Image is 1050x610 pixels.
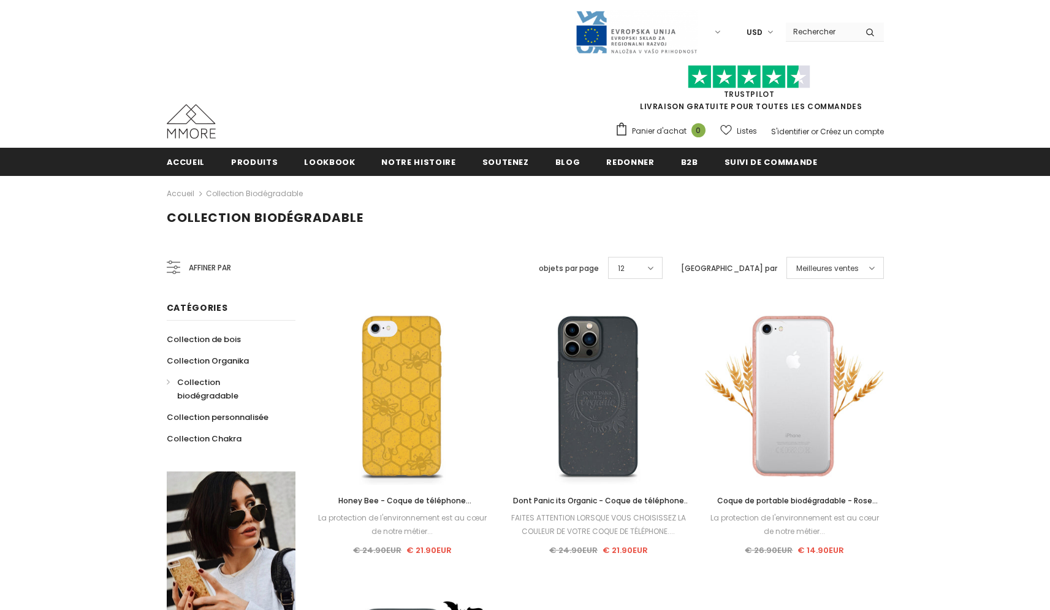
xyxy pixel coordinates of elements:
span: Collection Chakra [167,433,242,444]
span: 12 [618,262,625,275]
a: Honey Bee - Coque de téléphone biodégradable - Jaune, Orange et Noir [314,494,492,508]
a: Collection Organika [167,350,249,372]
span: Redonner [606,156,654,168]
img: Faites confiance aux étoiles pilotes [688,65,810,89]
div: La protection de l'environnement est au cœur de notre métier... [706,511,883,538]
span: or [811,126,818,137]
span: LIVRAISON GRATUITE POUR TOUTES LES COMMANDES [615,71,884,112]
span: 0 [691,123,706,137]
span: B2B [681,156,698,168]
a: soutenez [482,148,529,175]
img: Cas MMORE [167,104,216,139]
div: FAITES ATTENTION LORSQUE VOUS CHOISISSEZ LA COULEUR DE VOTRE COQUE DE TÉLÉPHONE.... [509,511,687,538]
span: Lookbook [304,156,355,168]
span: Meilleures ventes [796,262,859,275]
a: Collection biodégradable [167,372,282,406]
a: Dont Panic its Organic - Coque de téléphone biodégradable [509,494,687,508]
span: Collection biodégradable [177,376,238,402]
a: Collection biodégradable [206,188,303,199]
span: Coque de portable biodégradable - Rose transparent [717,495,878,519]
span: Affiner par [189,261,231,275]
span: Collection de bois [167,334,241,345]
a: Collection de bois [167,329,241,350]
a: Créez un compte [820,126,884,137]
a: Listes [720,120,757,142]
a: Blog [555,148,580,175]
a: Suivi de commande [725,148,818,175]
a: Accueil [167,186,194,201]
span: Panier d'achat [632,125,687,137]
a: Panier d'achat 0 [615,122,712,140]
a: Produits [231,148,278,175]
span: Collection personnalisée [167,411,268,423]
a: Notre histoire [381,148,455,175]
span: soutenez [482,156,529,168]
a: Collection Chakra [167,428,242,449]
input: Search Site [786,23,856,40]
a: B2B [681,148,698,175]
span: Notre histoire [381,156,455,168]
span: Collection Organika [167,355,249,367]
span: € 24.90EUR [353,544,401,556]
span: € 26.90EUR [745,544,793,556]
span: Suivi de commande [725,156,818,168]
span: USD [747,26,763,39]
a: Redonner [606,148,654,175]
span: € 21.90EUR [603,544,648,556]
span: Blog [555,156,580,168]
span: Produits [231,156,278,168]
span: Honey Bee - Coque de téléphone biodégradable - Jaune, Orange et Noir [330,495,474,519]
a: Accueil [167,148,205,175]
label: [GEOGRAPHIC_DATA] par [681,262,777,275]
img: Javni Razpis [575,10,698,55]
span: Dont Panic its Organic - Coque de téléphone biodégradable [513,495,690,519]
span: € 14.90EUR [797,544,844,556]
span: Listes [737,125,757,137]
div: La protection de l'environnement est au cœur de notre métier... [314,511,492,538]
span: € 24.90EUR [549,544,598,556]
a: Coque de portable biodégradable - Rose transparent [706,494,883,508]
span: Collection biodégradable [167,209,363,226]
a: Collection personnalisée [167,406,268,428]
a: Javni Razpis [575,26,698,37]
label: objets par page [539,262,599,275]
span: € 21.90EUR [406,544,452,556]
a: S'identifier [771,126,809,137]
span: Accueil [167,156,205,168]
span: Catégories [167,302,228,314]
a: Lookbook [304,148,355,175]
a: TrustPilot [724,89,775,99]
